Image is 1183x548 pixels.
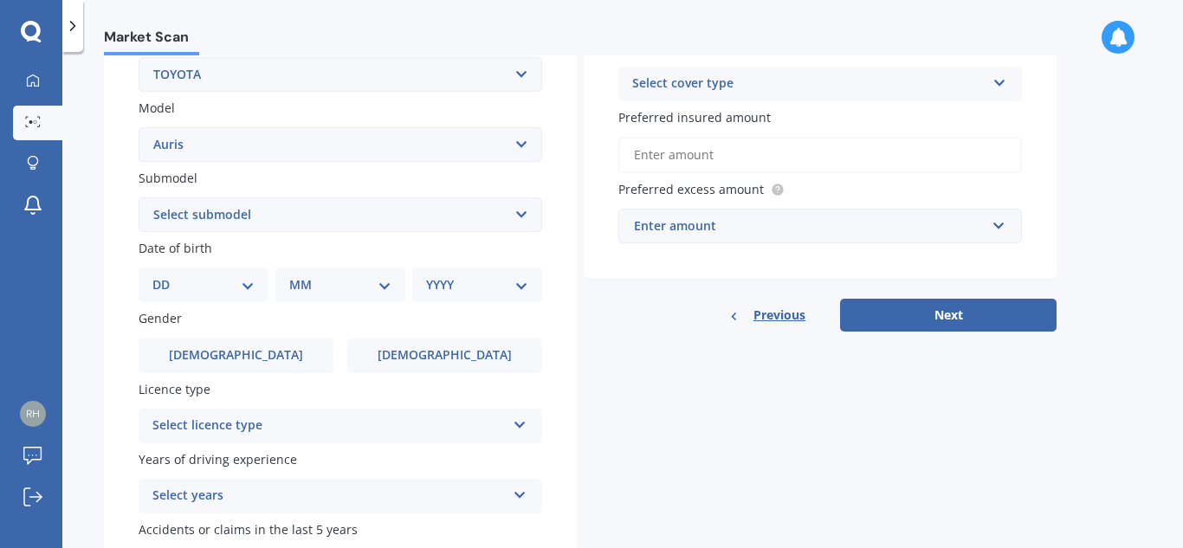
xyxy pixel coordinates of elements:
[618,137,1022,173] input: Enter amount
[104,29,199,52] span: Market Scan
[634,216,986,235] div: Enter amount
[139,521,358,538] span: Accidents or claims in the last 5 years
[139,170,197,186] span: Submodel
[618,109,771,126] span: Preferred insured amount
[152,486,506,506] div: Select years
[139,240,212,256] span: Date of birth
[840,299,1057,332] button: Next
[618,181,764,197] span: Preferred excess amount
[139,311,182,327] span: Gender
[20,401,46,427] img: c6f994c5f6dc3748d65f842f23a17fe5
[169,348,303,363] span: [DEMOGRAPHIC_DATA]
[753,302,805,328] span: Previous
[152,416,506,436] div: Select licence type
[139,381,210,397] span: Licence type
[139,451,297,467] span: Years of driving experience
[139,100,175,116] span: Model
[378,348,512,363] span: [DEMOGRAPHIC_DATA]
[632,74,986,94] div: Select cover type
